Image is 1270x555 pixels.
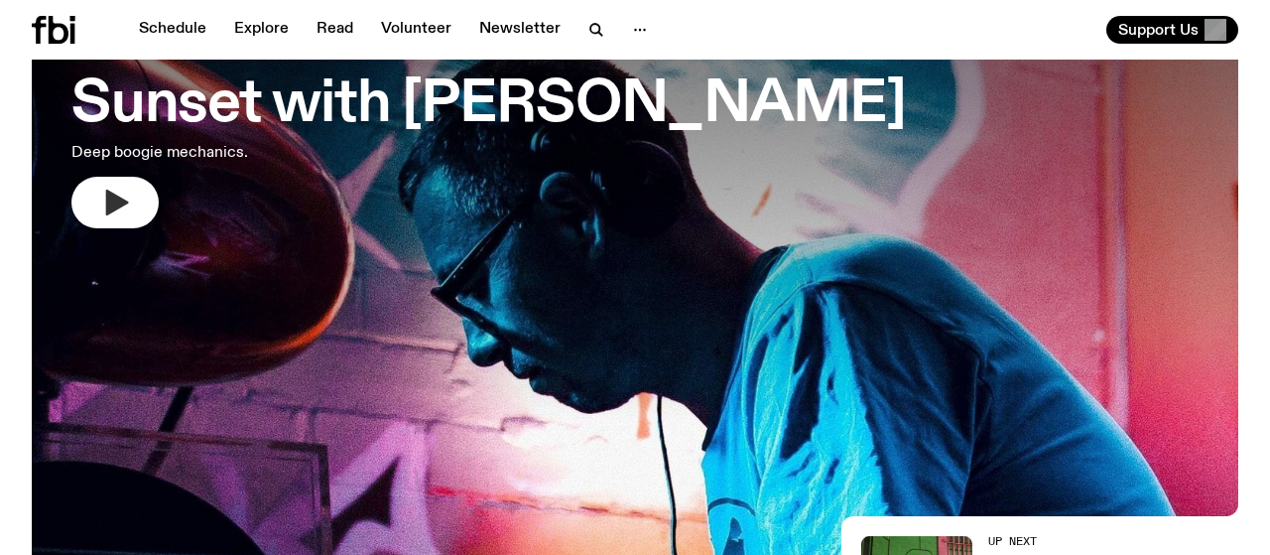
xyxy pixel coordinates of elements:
[71,77,906,133] h3: Sunset with [PERSON_NAME]
[71,141,579,165] p: Deep boogie mechanics.
[71,32,906,228] a: Sunset with [PERSON_NAME]Deep boogie mechanics.
[1118,21,1199,39] span: Support Us
[222,16,301,44] a: Explore
[369,16,463,44] a: Volunteer
[467,16,572,44] a: Newsletter
[988,536,1238,547] h2: Up Next
[1106,16,1238,44] button: Support Us
[305,16,365,44] a: Read
[127,16,218,44] a: Schedule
